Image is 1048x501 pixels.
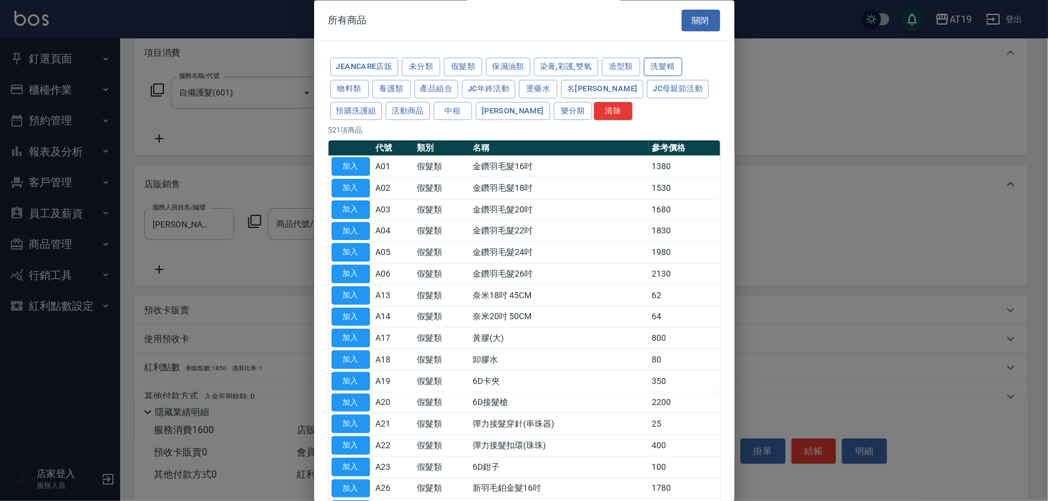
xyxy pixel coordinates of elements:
[470,285,649,307] td: 奈米18吋 45CM
[470,178,649,199] td: 金鑽羽毛髮18吋
[486,58,530,77] button: 保濕油類
[470,141,649,157] th: 名稱
[373,178,414,199] td: A02
[332,372,370,391] button: 加入
[470,199,649,221] td: 金鑽羽毛髮20吋
[594,102,632,121] button: 清除
[649,263,720,285] td: 2130
[414,156,470,178] td: 假髮類
[373,413,414,435] td: A21
[476,102,550,121] button: [PERSON_NAME]
[470,371,649,392] td: 6D卡夾
[414,413,470,435] td: 假髮類
[649,178,720,199] td: 1530
[414,435,470,457] td: 假髮類
[649,242,720,263] td: 1980
[373,478,414,500] td: A26
[602,58,640,77] button: 造型類
[332,415,370,434] button: 加入
[402,58,440,77] button: 未分類
[373,263,414,285] td: A06
[649,141,720,157] th: 參考價格
[649,328,720,349] td: 800
[414,457,470,478] td: 假髮類
[470,478,649,500] td: 新羽毛鉑金髮16吋
[332,265,370,284] button: 加入
[649,285,720,307] td: 62
[434,102,472,121] button: 中租
[644,58,682,77] button: 洗髮精
[649,392,720,414] td: 2200
[649,435,720,457] td: 400
[332,222,370,241] button: 加入
[414,285,470,307] td: 假髮類
[470,307,649,328] td: 奈米20吋 50CM
[470,349,649,371] td: 卸膠水
[332,479,370,498] button: 加入
[373,457,414,478] td: A23
[373,221,414,242] td: A04
[373,349,414,371] td: A18
[649,349,720,371] td: 80
[373,242,414,263] td: A05
[414,242,470,263] td: 假髮類
[649,156,720,178] td: 1380
[332,286,370,305] button: 加入
[332,351,370,370] button: 加入
[470,263,649,285] td: 金鑽羽毛髮26吋
[332,437,370,455] button: 加入
[414,141,470,157] th: 類別
[414,199,470,221] td: 假髮類
[414,221,470,242] td: 假髮類
[462,80,515,98] button: JC年終活動
[373,371,414,392] td: A19
[332,179,370,198] button: 加入
[373,328,414,349] td: A17
[414,371,470,392] td: 假髮類
[561,80,643,98] button: 名[PERSON_NAME]
[649,478,720,500] td: 1780
[373,435,414,457] td: A22
[373,307,414,328] td: A14
[649,307,720,328] td: 64
[329,125,720,136] p: 521 項商品
[414,478,470,500] td: 假髮類
[554,102,592,121] button: 樂分期
[470,221,649,242] td: 金鑽羽毛髮22吋
[386,102,430,121] button: 活動商品
[534,58,598,77] button: 染膏,彩護,雙氧
[470,413,649,435] td: 彈力接髮穿針(串珠器)
[470,328,649,349] td: 黃膠(大)
[330,102,383,121] button: 預購洗護組
[519,80,557,98] button: 燙藥水
[332,329,370,348] button: 加入
[444,58,482,77] button: 假髮類
[332,308,370,326] button: 加入
[682,10,720,32] button: 關閉
[332,458,370,476] button: 加入
[470,156,649,178] td: 金鑽羽毛髮16吋
[647,80,709,98] button: JC母親節活動
[332,244,370,262] button: 加入
[332,158,370,176] button: 加入
[373,285,414,307] td: A13
[414,178,470,199] td: 假髮類
[414,328,470,349] td: 假髮類
[649,413,720,435] td: 25
[414,263,470,285] td: 假髮類
[414,349,470,371] td: 假髮類
[470,457,649,478] td: 6D鉗子
[649,457,720,478] td: 100
[470,435,649,457] td: 彈力接髮扣環(珠珠)
[470,242,649,263] td: 金鑽羽毛髮24吋
[329,14,367,26] span: 所有商品
[414,80,459,98] button: 產品組合
[373,141,414,157] th: 代號
[649,199,720,221] td: 1680
[470,392,649,414] td: 6D接髮槍
[373,199,414,221] td: A03
[332,200,370,219] button: 加入
[373,156,414,178] td: A01
[373,392,414,414] td: A20
[649,221,720,242] td: 1830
